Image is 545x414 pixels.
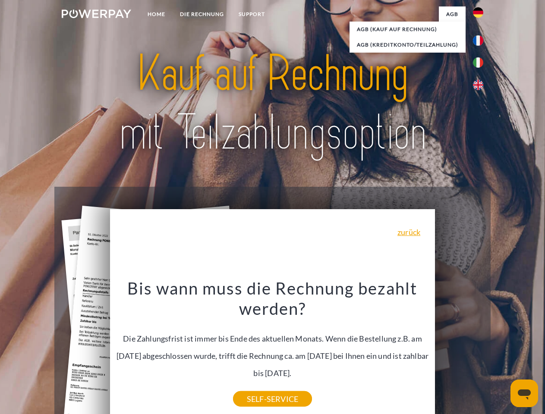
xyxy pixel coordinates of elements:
[140,6,173,22] a: Home
[350,37,466,53] a: AGB (Kreditkonto/Teilzahlung)
[82,41,463,165] img: title-powerpay_de.svg
[231,6,272,22] a: SUPPORT
[173,6,231,22] a: DIE RECHNUNG
[397,228,420,236] a: zurück
[233,391,312,407] a: SELF-SERVICE
[473,7,483,18] img: de
[350,22,466,37] a: AGB (Kauf auf Rechnung)
[473,35,483,46] img: fr
[115,278,430,399] div: Die Zahlungsfrist ist immer bis Ende des aktuellen Monats. Wenn die Bestellung z.B. am [DATE] abg...
[473,80,483,90] img: en
[115,278,430,319] h3: Bis wann muss die Rechnung bezahlt werden?
[510,379,538,407] iframe: Schaltfläche zum Öffnen des Messaging-Fensters
[473,57,483,68] img: it
[62,9,131,18] img: logo-powerpay-white.svg
[439,6,466,22] a: agb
